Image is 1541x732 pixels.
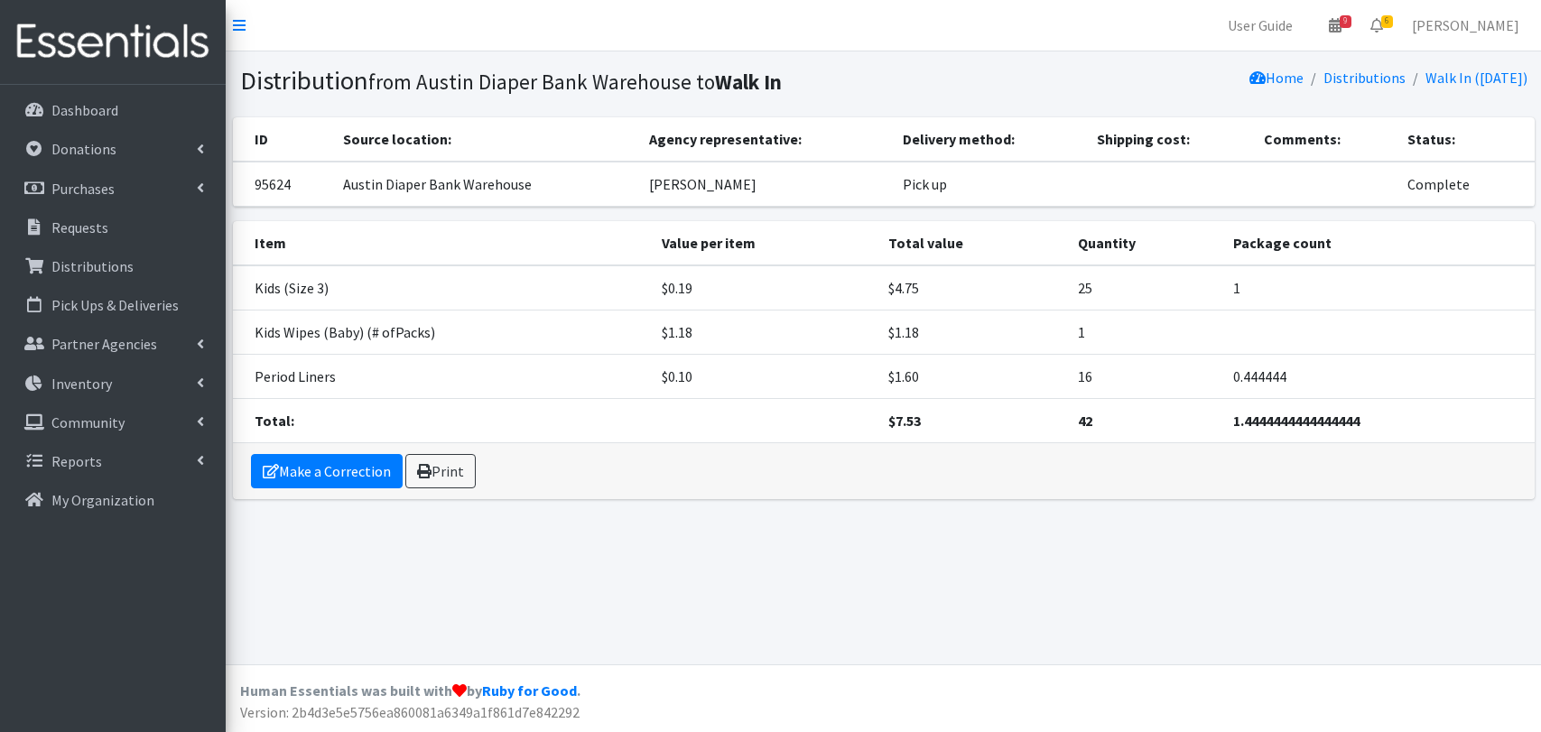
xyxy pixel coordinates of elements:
[7,366,218,402] a: Inventory
[1425,69,1527,87] a: Walk In ([DATE])
[7,248,218,284] a: Distributions
[51,257,134,275] p: Distributions
[1222,354,1534,398] td: 0.444444
[1397,162,1535,207] td: Complete
[7,404,218,440] a: Community
[651,265,877,310] td: $0.19
[1067,265,1223,310] td: 25
[240,703,580,721] span: Version: 2b4d3e5e5756ea860081a6349a1f861d7e842292
[1067,354,1223,398] td: 16
[7,131,218,167] a: Donations
[1397,7,1534,43] a: [PERSON_NAME]
[51,180,115,198] p: Purchases
[51,491,154,509] p: My Organization
[233,117,333,162] th: ID
[482,681,577,700] a: Ruby for Good
[1233,412,1360,430] strong: 1.4444444444444444
[233,162,333,207] td: 95624
[877,310,1067,354] td: $1.18
[7,171,218,207] a: Purchases
[877,354,1067,398] td: $1.60
[51,296,179,314] p: Pick Ups & Deliveries
[51,335,157,353] p: Partner Agencies
[1253,117,1397,162] th: Comments:
[7,482,218,518] a: My Organization
[51,218,108,236] p: Requests
[892,162,1086,207] td: Pick up
[233,265,651,310] td: Kids (Size 3)
[1397,117,1535,162] th: Status:
[51,101,118,119] p: Dashboard
[1249,69,1304,87] a: Home
[638,162,892,207] td: [PERSON_NAME]
[877,221,1067,265] th: Total value
[1314,7,1356,43] a: 9
[368,69,782,95] small: from Austin Diaper Bank Warehouse to
[1086,117,1253,162] th: Shipping cost:
[1222,265,1534,310] td: 1
[1222,221,1534,265] th: Package count
[51,375,112,393] p: Inventory
[405,454,476,488] a: Print
[877,265,1067,310] td: $4.75
[332,162,638,207] td: Austin Diaper Bank Warehouse
[651,221,877,265] th: Value per item
[51,452,102,470] p: Reports
[1323,69,1406,87] a: Distributions
[7,287,218,323] a: Pick Ups & Deliveries
[1381,15,1393,28] span: 6
[715,69,782,95] b: Walk In
[1213,7,1307,43] a: User Guide
[1340,15,1351,28] span: 9
[51,413,125,431] p: Community
[240,681,580,700] strong: Human Essentials was built with by .
[892,117,1086,162] th: Delivery method:
[7,443,218,479] a: Reports
[7,12,218,72] img: HumanEssentials
[651,354,877,398] td: $0.10
[638,117,892,162] th: Agency representative:
[1067,221,1223,265] th: Quantity
[651,310,877,354] td: $1.18
[332,117,638,162] th: Source location:
[233,221,651,265] th: Item
[1356,7,1397,43] a: 6
[888,412,921,430] strong: $7.53
[233,310,651,354] td: Kids Wipes (Baby) (# ofPacks)
[1078,412,1092,430] strong: 42
[251,454,403,488] a: Make a Correction
[7,209,218,246] a: Requests
[240,65,877,97] h1: Distribution
[51,140,116,158] p: Donations
[255,412,294,430] strong: Total:
[7,92,218,128] a: Dashboard
[7,326,218,362] a: Partner Agencies
[1067,310,1223,354] td: 1
[233,354,651,398] td: Period Liners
